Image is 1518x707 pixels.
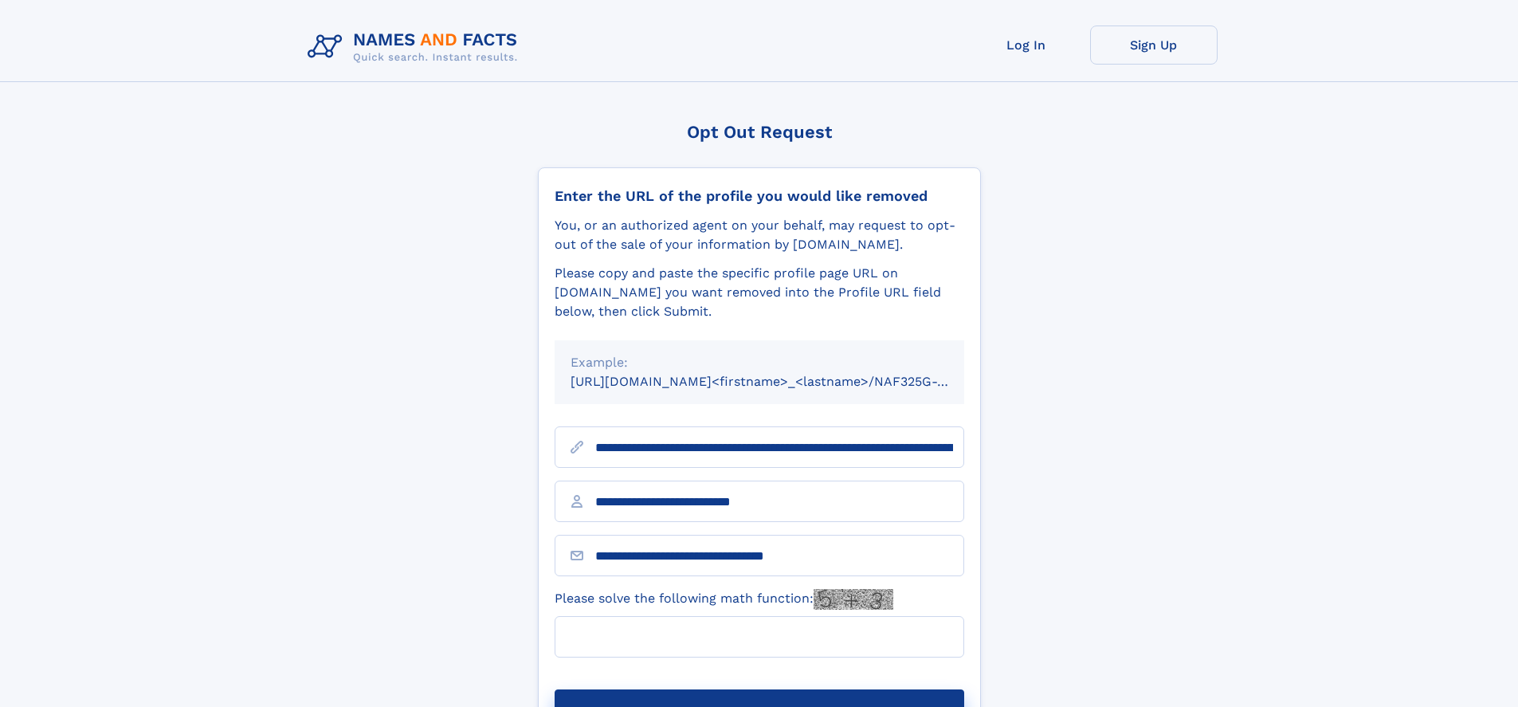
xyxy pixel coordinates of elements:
div: Enter the URL of the profile you would like removed [555,187,964,205]
div: Opt Out Request [538,122,981,142]
div: Example: [571,353,948,372]
small: [URL][DOMAIN_NAME]<firstname>_<lastname>/NAF325G-xxxxxxxx [571,374,994,389]
div: Please copy and paste the specific profile page URL on [DOMAIN_NAME] you want removed into the Pr... [555,264,964,321]
div: You, or an authorized agent on your behalf, may request to opt-out of the sale of your informatio... [555,216,964,254]
img: Logo Names and Facts [301,26,531,69]
a: Log In [963,26,1090,65]
label: Please solve the following math function: [555,589,893,610]
a: Sign Up [1090,26,1218,65]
